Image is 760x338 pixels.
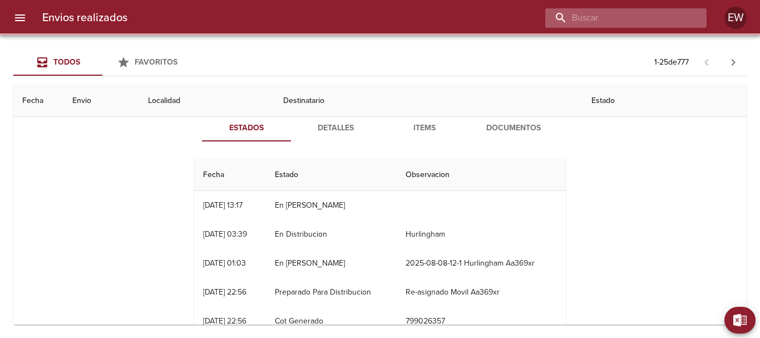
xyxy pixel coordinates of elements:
[397,307,566,336] td: 799026357
[654,57,689,68] p: 1 - 25 de 777
[274,85,583,117] th: Destinatario
[139,85,274,117] th: Localidad
[298,121,373,135] span: Detalles
[63,85,139,117] th: Envio
[203,229,247,239] div: [DATE] 03:39
[203,200,243,210] div: [DATE] 13:17
[693,56,720,67] span: Pagina anterior
[13,49,191,76] div: Tabs Envios
[194,159,266,191] th: Fecha
[42,9,127,27] h6: Envios realizados
[724,7,747,29] div: Abrir información de usuario
[7,4,33,31] button: menu
[135,57,177,67] span: Favoritos
[202,115,558,141] div: Tabs detalle de guia
[203,316,246,326] div: [DATE] 22:56
[266,278,397,307] td: Preparado Para Distribucion
[266,159,397,191] th: Estado
[397,278,566,307] td: Re-asignado Movil Aa369xr
[209,121,284,135] span: Estados
[397,220,566,249] td: Hurlingham
[266,307,397,336] td: Cot Generado
[720,49,747,76] span: Pagina siguiente
[397,249,566,278] td: 2025-08-08-12-1 Hurlingham Aa369xr
[266,249,397,278] td: En [PERSON_NAME]
[266,191,397,220] td: En [PERSON_NAME]
[545,8,688,28] input: buscar
[266,220,397,249] td: En Distribucion
[583,85,747,117] th: Estado
[724,307,756,334] button: Exportar Excel
[476,121,551,135] span: Documentos
[397,159,566,191] th: Observacion
[13,85,63,117] th: Fecha
[53,57,80,67] span: Todos
[387,121,462,135] span: Items
[203,258,246,268] div: [DATE] 01:03
[203,287,246,297] div: [DATE] 22:56
[724,7,747,29] div: EW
